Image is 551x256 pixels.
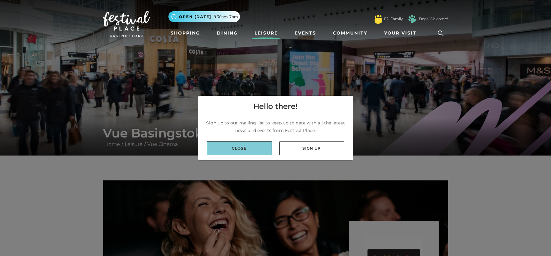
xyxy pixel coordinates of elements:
span: Your Visit [384,30,416,36]
a: Dogs Welcome! [419,16,448,22]
a: FP Family [384,16,403,22]
button: Open [DATE] 9.30am-7pm [168,11,240,22]
span: Open [DATE] [179,14,212,20]
a: Close [207,141,272,155]
h4: Hello there! [253,101,298,112]
img: Festival Place Logo [103,11,150,37]
a: Events [292,27,319,39]
p: Sign up to our mailing list to keep up to date with all the latest news and events from Festival ... [203,119,348,134]
a: Your Visit [382,27,422,39]
a: Community [330,27,370,39]
a: Sign up [279,141,344,155]
span: 9.30am-7pm [214,14,238,20]
a: Dining [214,27,240,39]
a: Leisure [252,27,280,39]
a: Shopping [168,27,203,39]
